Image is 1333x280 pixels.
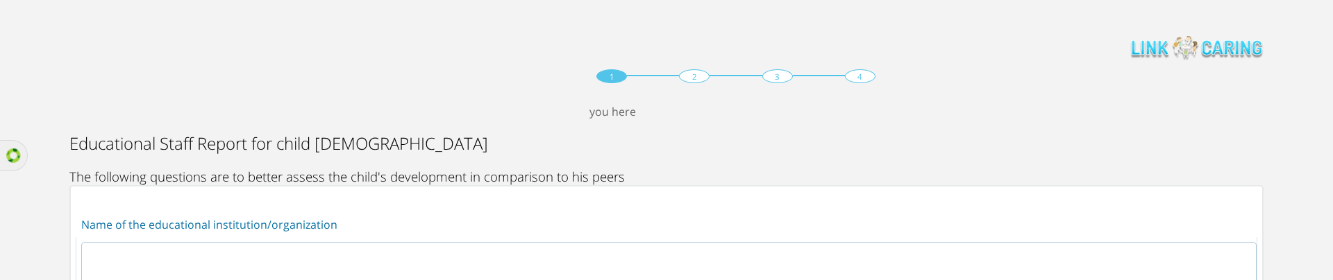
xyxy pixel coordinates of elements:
label: you here [589,104,636,119]
div: 2 [679,69,710,83]
h3: The following questions are to better assess the child's development in comparison to his peers [69,168,1264,185]
h2: Educational Staff Report for child [DEMOGRAPHIC_DATA] [69,132,1264,155]
div: 3 [762,69,793,83]
td: Name of the educational institution/organization [76,212,1257,237]
div: 1 [596,69,627,83]
div: 4 [845,69,875,83]
img: topLogo.png [1130,35,1264,60]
